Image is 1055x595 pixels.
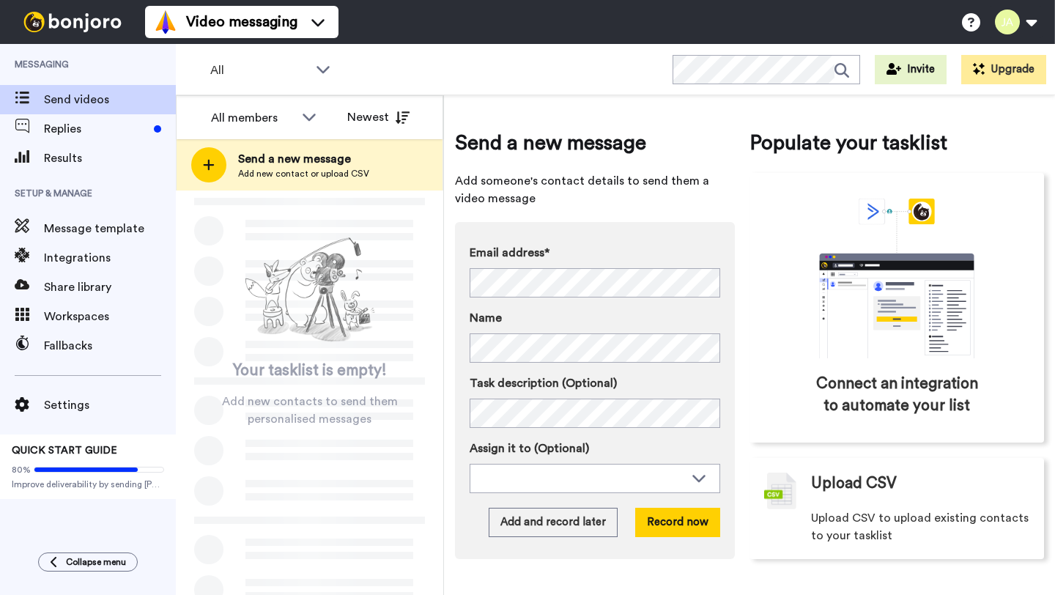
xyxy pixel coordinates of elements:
span: Add someone's contact details to send them a video message [455,172,735,207]
div: All members [211,109,295,127]
span: Improve deliverability by sending [PERSON_NAME]’s from your own email [12,478,164,490]
span: Message template [44,220,176,237]
span: Send a new message [238,150,369,168]
span: Workspaces [44,308,176,325]
span: All [210,62,308,79]
span: Collapse menu [66,556,126,568]
span: Add new contact or upload CSV [238,168,369,180]
span: Video messaging [186,12,297,32]
span: Name [470,309,502,327]
button: Collapse menu [38,552,138,572]
label: Task description (Optional) [470,374,720,392]
span: Settings [44,396,176,414]
span: Integrations [44,249,176,267]
img: bj-logo-header-white.svg [18,12,127,32]
button: Newest [336,103,421,132]
div: animation [787,199,1007,358]
span: Send videos [44,91,176,108]
span: Connect an integration to automate your list [812,373,982,417]
span: 80% [12,464,31,476]
button: Upgrade [961,55,1046,84]
span: Add new contacts to send them personalised messages [198,393,421,428]
span: Upload CSV [811,473,897,495]
span: Send a new message [455,128,735,158]
img: ready-set-action.png [237,232,383,349]
span: Fallbacks [44,337,176,355]
img: csv-grey.png [764,473,796,509]
span: QUICK START GUIDE [12,446,117,456]
span: Results [44,149,176,167]
span: Replies [44,120,148,138]
label: Assign it to (Optional) [470,440,720,457]
button: Add and record later [489,508,618,537]
label: Email address* [470,244,720,262]
span: Upload CSV to upload existing contacts to your tasklist [811,509,1029,544]
span: Populate your tasklist [749,128,1044,158]
img: vm-color.svg [154,10,177,34]
button: Record now [635,508,720,537]
span: Share library [44,278,176,296]
span: Your tasklist is empty! [233,360,387,382]
button: Invite [875,55,947,84]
